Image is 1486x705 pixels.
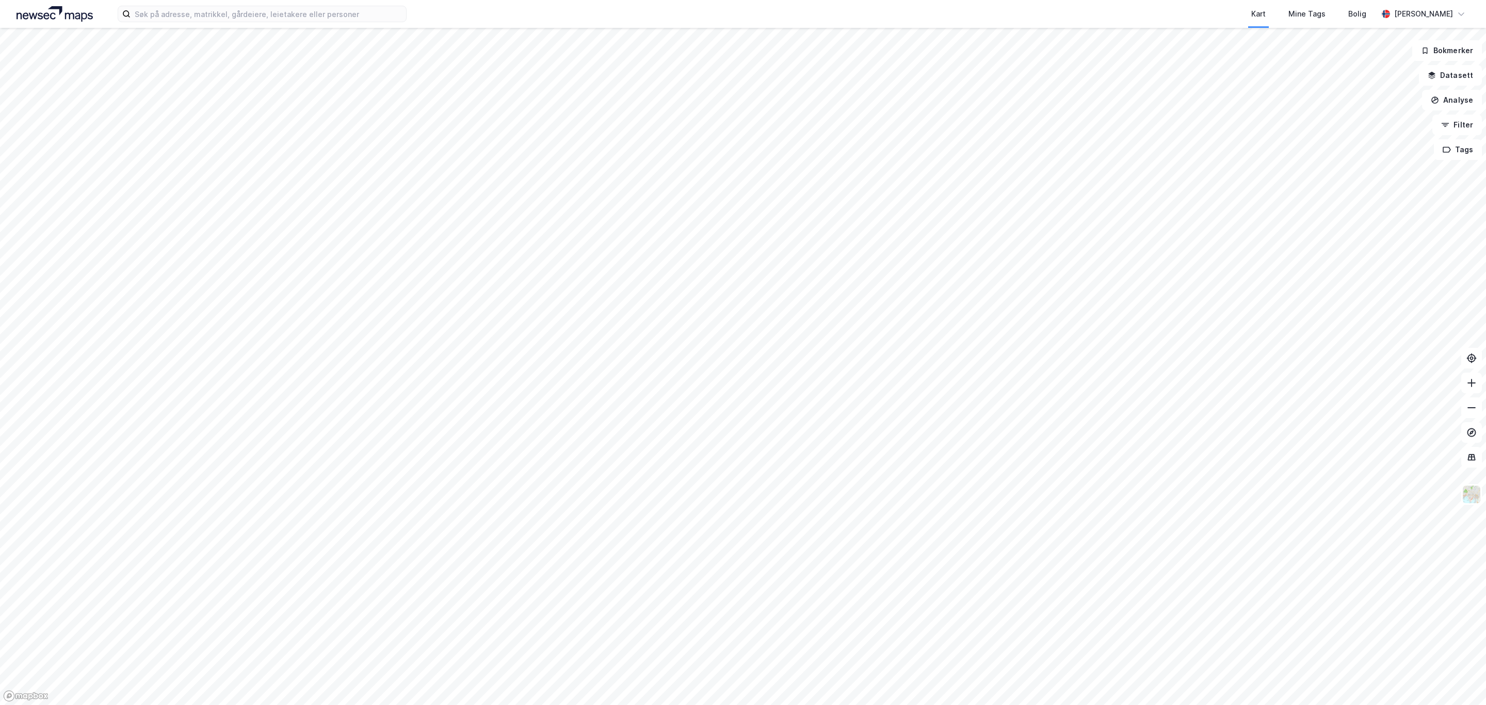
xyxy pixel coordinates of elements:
div: Mine Tags [1288,8,1326,20]
div: Bolig [1348,8,1366,20]
iframe: Chat Widget [1434,655,1486,705]
div: Kart [1251,8,1266,20]
div: [PERSON_NAME] [1394,8,1453,20]
input: Søk på adresse, matrikkel, gårdeiere, leietakere eller personer [131,6,406,22]
img: logo.a4113a55bc3d86da70a041830d287a7e.svg [17,6,93,22]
